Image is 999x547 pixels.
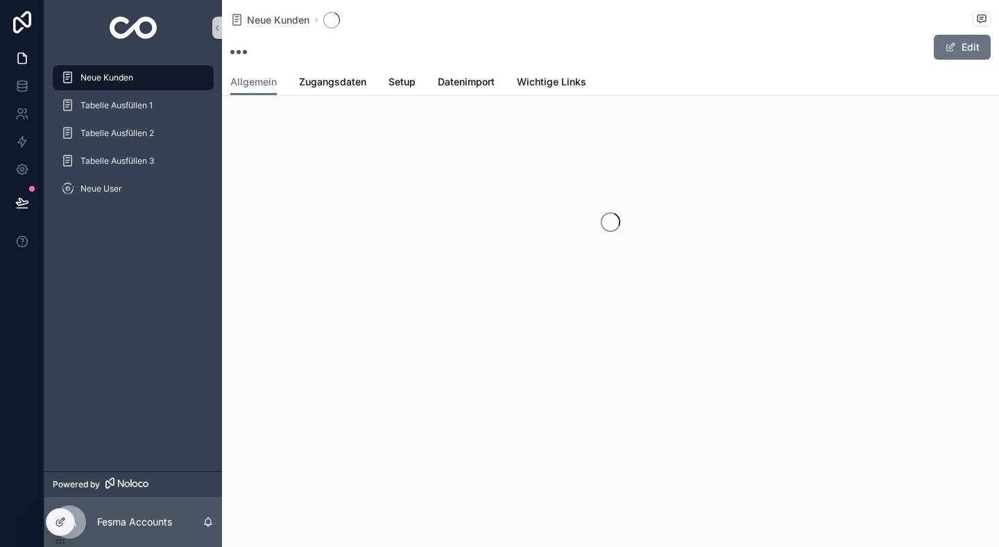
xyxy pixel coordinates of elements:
span: Zugangsdaten [299,75,366,89]
a: Neue Kunden [230,13,309,27]
a: Wichtige Links [517,69,586,97]
span: Neue User [80,183,122,194]
a: Zugangsdaten [299,69,366,97]
span: Tabelle Ausfüllen 3 [80,155,154,167]
a: Allgemein [230,69,277,96]
span: Wichtige Links [517,75,586,89]
span: Datenimport [438,75,495,89]
a: Tabelle Ausfüllen 2 [53,121,214,146]
span: Neue Kunden [247,13,309,27]
a: Setup [388,69,416,97]
a: Neue Kunden [53,65,214,90]
span: Allgemein [230,75,277,89]
span: Tabelle Ausfüllen 2 [80,128,154,139]
span: Powered by [53,479,100,490]
div: scrollable content [44,56,222,219]
a: Powered by [44,471,222,497]
a: Tabelle Ausfüllen 3 [53,149,214,174]
button: Edit [934,35,991,60]
a: Datenimport [438,69,495,97]
span: Neue Kunden [80,72,133,83]
span: Tabelle Ausfüllen 1 [80,100,153,111]
a: Neue User [53,176,214,201]
span: Setup [388,75,416,89]
img: App logo [110,17,157,39]
a: Tabelle Ausfüllen 1 [53,93,214,118]
p: Fesma Accounts [97,515,172,529]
